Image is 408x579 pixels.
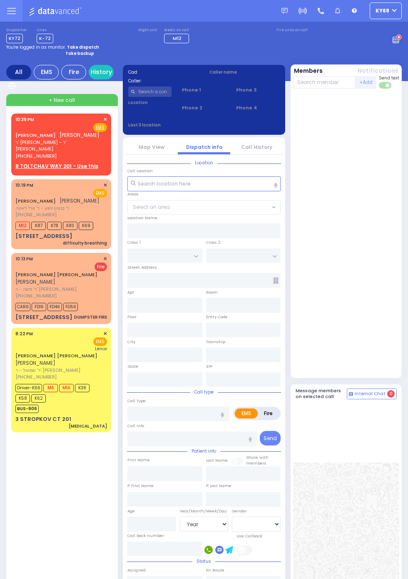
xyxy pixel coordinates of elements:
span: ר' [PERSON_NAME] - ר' [PERSON_NAME] [15,139,104,153]
div: EMS [34,65,59,79]
button: Members [294,67,323,75]
button: Send [260,431,281,445]
span: Internal Chat [355,391,386,397]
a: [PERSON_NAME] [15,198,56,204]
label: Assigned [127,567,146,573]
a: Map View [139,144,164,151]
span: [PHONE_NUMBER] [15,153,57,159]
label: Fire units on call [276,28,308,33]
span: ר' בנציון יושע - ר' ארי' ראטה [15,205,100,212]
label: Street Address [127,265,157,270]
span: ר' שמואל - ר' [PERSON_NAME] [15,367,104,374]
a: Dispatch info [186,144,222,151]
label: Call back number [127,533,164,539]
label: Location [128,99,172,106]
span: 10:19 PM [15,182,33,188]
span: Fire [95,262,107,271]
label: Dispatcher [6,28,27,33]
label: Gender [232,508,247,514]
span: K-72 [37,34,53,43]
span: K58 [15,394,30,403]
div: Year/Month/Week/Day [180,508,229,514]
img: message.svg [281,8,288,14]
span: FD56 [63,303,78,311]
div: All [6,65,31,79]
img: comment-alt.png [349,392,353,396]
span: Status [192,558,215,564]
span: K62 [31,394,46,403]
span: FD16 [32,303,46,311]
span: 10:13 PM [15,256,33,262]
span: K87 [31,222,46,230]
label: ZIP [206,364,212,369]
label: EMS [235,408,258,418]
a: [PERSON_NAME] [PERSON_NAME] [15,352,97,359]
span: Send text [379,75,399,81]
label: State [127,364,138,369]
a: [PERSON_NAME] [PERSON_NAME] [15,271,97,278]
span: K69 [79,222,93,230]
div: difficulty breathing [63,240,107,246]
span: FD46 [47,303,62,311]
span: Other building occupants [273,277,279,284]
span: You're logged in as monitor. [6,44,66,50]
label: First Name [127,457,150,463]
span: M16 [59,384,74,392]
label: Township [206,339,225,345]
span: ✕ [103,255,107,262]
span: ky68 [376,7,389,15]
label: Cross 2 [206,240,221,245]
label: Caller: [128,78,199,84]
img: Logo [29,6,84,16]
span: K78 [47,222,62,230]
button: ky68 [370,2,402,19]
span: K83 [63,222,77,230]
span: [PERSON_NAME] [15,278,55,285]
span: Phone 2 [182,104,226,111]
a: History [89,65,114,79]
u: 8 TOLTCHAV WAY 201 - Use this [15,163,98,170]
span: Phone 1 [182,87,226,94]
span: + New call [49,96,75,104]
label: Medic on call [164,28,192,33]
span: [PHONE_NUMBER] [15,374,57,380]
input: Search location here [127,176,281,191]
label: Turn off text [379,81,392,89]
label: Last Name [206,458,228,463]
label: Room [206,289,218,295]
span: Lenox [95,346,107,352]
u: EMS [96,124,104,131]
span: Patient info [187,448,220,454]
label: Night unit [138,28,157,33]
span: ✕ [103,116,107,123]
div: DUMPSTER FIRE [74,314,107,320]
span: Call type [190,389,218,395]
span: EMS [93,189,107,198]
span: [PERSON_NAME] [60,197,100,204]
label: City [127,339,135,345]
span: [PERSON_NAME] [15,359,55,366]
small: Share with [246,455,269,460]
h5: Message members on selected call [296,388,347,399]
strong: Take dispatch [67,44,99,50]
label: Use Callback [236,533,262,539]
span: ✕ [103,182,107,189]
span: M12 [15,222,30,230]
input: Search member [293,76,356,89]
input: Search a contact [128,87,172,97]
span: Location [191,160,217,166]
span: [PERSON_NAME] [60,131,100,139]
span: KY72 [6,34,23,43]
span: Phone 3 [236,87,280,94]
label: Call Type [127,398,146,404]
label: Cad: [128,69,199,75]
label: Entry Code [206,314,228,320]
span: CAR6 [15,303,30,311]
strong: Take backup [65,50,94,57]
label: Cross 1 [127,240,141,245]
label: P First Name [127,483,154,489]
div: 3 STROPKOV CT 201 [15,415,71,423]
label: P Last Name [206,483,231,489]
a: [PERSON_NAME] [15,132,56,139]
span: [PHONE_NUMBER] [15,211,57,218]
